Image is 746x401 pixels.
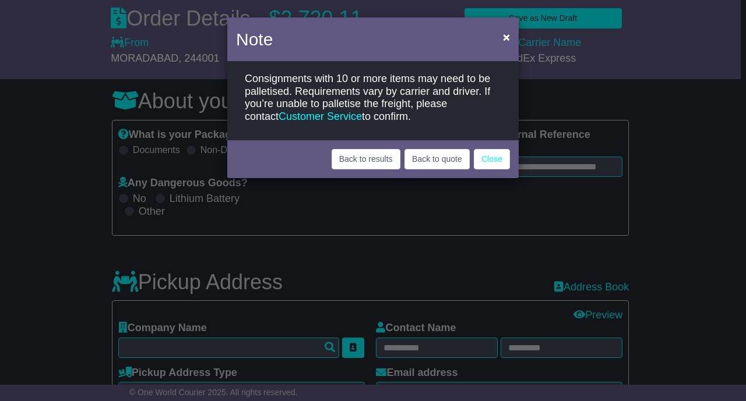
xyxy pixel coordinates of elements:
[236,26,273,52] h4: Note
[245,73,501,123] p: Consignments with 10 or more items may need to be palletised. Requirements vary by carrier and dr...
[497,25,516,49] button: Close
[404,149,470,169] button: Back to quote
[332,149,400,169] button: Back to results
[279,111,362,122] a: Customer Service
[503,30,510,44] span: ×
[474,149,510,169] a: Close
